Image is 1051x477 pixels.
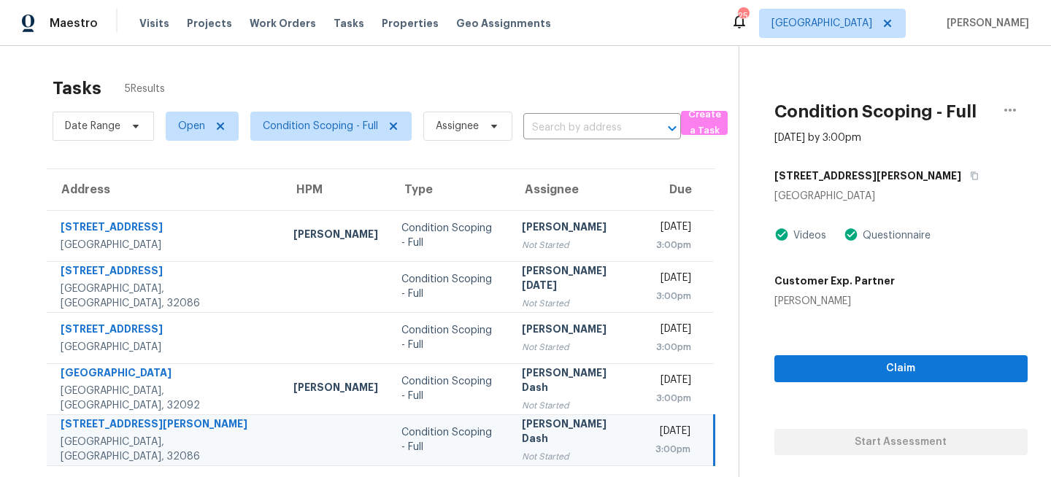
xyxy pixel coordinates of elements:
div: [PERSON_NAME] [293,380,378,398]
th: Address [47,169,282,210]
input: Search by address [523,117,640,139]
span: Open [178,119,205,133]
span: Work Orders [250,16,316,31]
div: [PERSON_NAME][DATE] [522,263,632,296]
div: [DATE] [655,322,692,340]
div: Condition Scoping - Full [401,323,498,352]
span: 5 Results [125,82,165,96]
div: Condition Scoping - Full [401,272,498,301]
div: [DATE] [655,220,692,238]
span: Assignee [436,119,479,133]
div: [PERSON_NAME] [774,294,895,309]
div: 25 [738,9,748,23]
div: Not Started [522,340,632,354]
button: Copy Address [961,163,981,189]
span: Tasks [334,18,364,28]
div: Not Started [522,296,632,311]
th: Type [390,169,510,210]
div: [STREET_ADDRESS] [61,220,270,238]
div: Not Started [522,398,632,413]
span: Create a Task [688,106,720,140]
span: [GEOGRAPHIC_DATA] [771,16,872,31]
div: [DATE] [655,373,692,391]
div: [GEOGRAPHIC_DATA] [774,189,1028,203]
th: Due [644,169,715,210]
div: [GEOGRAPHIC_DATA], [GEOGRAPHIC_DATA], 32086 [61,435,270,464]
div: Not Started [522,238,632,252]
h5: [STREET_ADDRESS][PERSON_NAME] [774,168,961,183]
img: Artifact Present Icon [774,227,789,242]
div: [STREET_ADDRESS] [61,263,270,282]
span: Date Range [65,119,120,133]
div: [GEOGRAPHIC_DATA], [GEOGRAPHIC_DATA], 32086 [61,282,270,311]
span: Visits [139,16,169,31]
div: Videos [789,228,826,243]
div: 3:00pm [655,442,690,457]
div: 3:00pm [655,289,692,303]
div: [PERSON_NAME] [522,322,632,340]
div: [GEOGRAPHIC_DATA], [GEOGRAPHIC_DATA], 32092 [61,384,270,413]
img: Artifact Present Icon [844,227,858,242]
div: [STREET_ADDRESS] [61,322,270,340]
span: Claim [786,360,1016,378]
div: 3:00pm [655,340,692,354]
div: [DATE] by 3:00pm [774,131,861,145]
div: Condition Scoping - Full [401,221,498,250]
th: Assignee [510,169,644,210]
h2: Tasks [53,81,101,96]
div: [GEOGRAPHIC_DATA] [61,238,270,252]
div: [PERSON_NAME] [522,220,632,238]
button: Open [662,118,682,139]
h2: Condition Scoping - Full [774,104,977,119]
div: 3:00pm [655,238,692,252]
th: HPM [282,169,390,210]
div: Condition Scoping - Full [401,374,498,403]
div: 3:00pm [655,391,692,406]
span: Geo Assignments [456,16,551,31]
div: [PERSON_NAME] [293,227,378,245]
div: Not Started [522,449,632,464]
div: [PERSON_NAME] Dash [522,365,632,398]
div: [GEOGRAPHIC_DATA] [61,340,270,354]
div: [GEOGRAPHIC_DATA] [61,365,270,384]
button: Create a Task [681,111,728,135]
span: Properties [382,16,439,31]
div: Condition Scoping - Full [401,425,498,454]
h5: Customer Exp. Partner [774,274,895,288]
div: [DATE] [655,424,690,442]
div: Questionnaire [858,228,931,243]
div: [PERSON_NAME] Dash [522,416,632,449]
span: Projects [187,16,232,31]
span: [PERSON_NAME] [941,16,1029,31]
div: [STREET_ADDRESS][PERSON_NAME] [61,416,270,435]
div: [DATE] [655,271,692,289]
button: Claim [774,355,1028,382]
span: Condition Scoping - Full [263,119,378,133]
span: Maestro [50,16,98,31]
